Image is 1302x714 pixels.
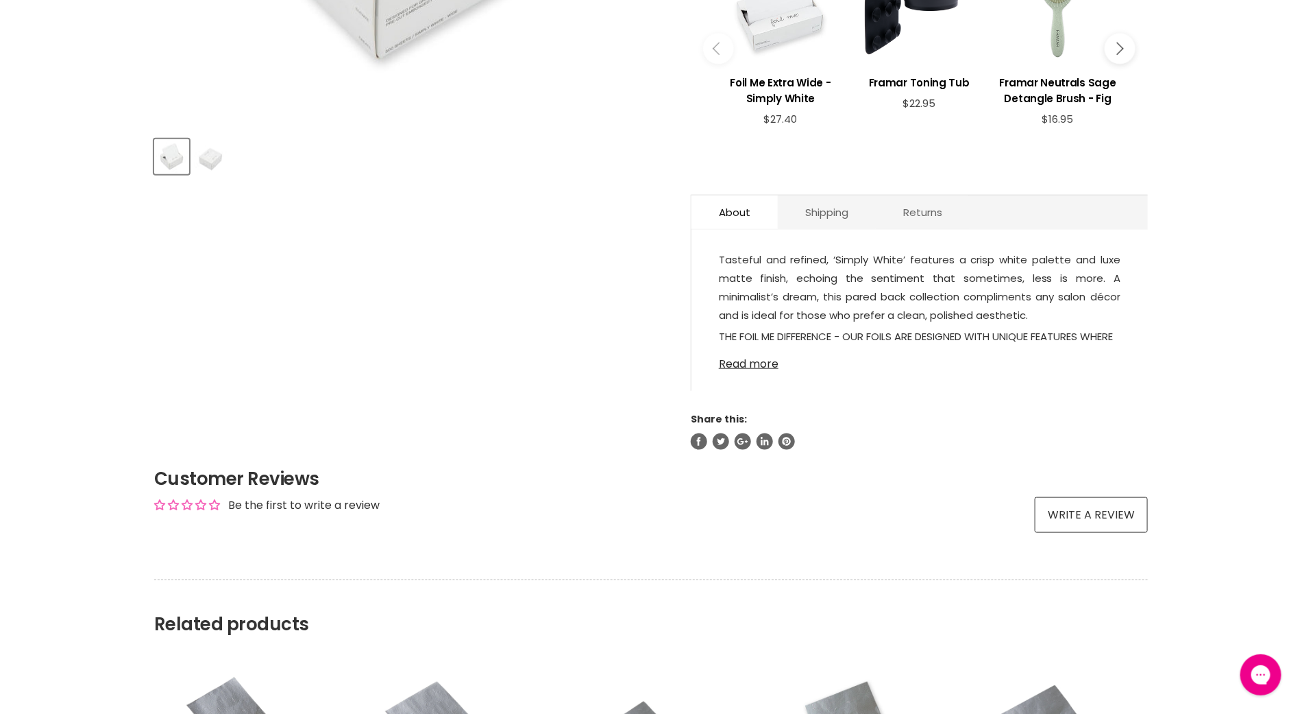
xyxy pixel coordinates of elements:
h3: Framar Neutrals Sage Detangle Brush - Fig [996,75,1120,106]
button: Foil Me Simply White - Wide [193,139,228,174]
a: Read more [719,350,1120,370]
a: View product:Framar Neutrals Sage Detangle Brush - Fig [996,64,1120,113]
a: Write a review [1035,497,1148,533]
div: Be the first to write a review [228,498,380,513]
a: View product:Foil Me Extra Wide - Simply White [718,64,843,113]
span: $16.95 [1042,112,1074,126]
button: Foil Me Simply White - Wide [154,139,189,174]
img: Foil Me Simply White - Wide [195,141,227,173]
img: Foil Me Simply White - Wide [156,141,188,173]
a: Shipping [778,195,876,229]
a: View product:Framar Toning Tub [857,64,981,97]
h2: Related products [154,580,1148,635]
a: Returns [876,195,970,229]
span: Share this: [691,412,747,426]
span: $27.40 [764,112,798,126]
h3: Framar Toning Tub [857,75,981,91]
h2: Customer Reviews [154,466,1148,491]
span: THE FOIL ME DIFFERENCE - OUR FOILS ARE DESIGNED WITH UNIQUE FEATURES WHERE YOU WILL: [719,329,1113,362]
h3: Foil Me Extra Wide - Simply White [718,75,843,106]
aside: Share this: [691,413,1148,450]
div: Product thumbnails [152,135,668,174]
iframe: Gorgias live chat messenger [1233,650,1288,700]
p: Tasteful and refined, ‘Simply White’ features a crisp white palette and luxe matte finish, echoin... [719,250,1120,327]
div: Average rating is 0.00 stars [154,497,220,513]
span: $22.95 [902,96,935,110]
a: About [691,195,778,229]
